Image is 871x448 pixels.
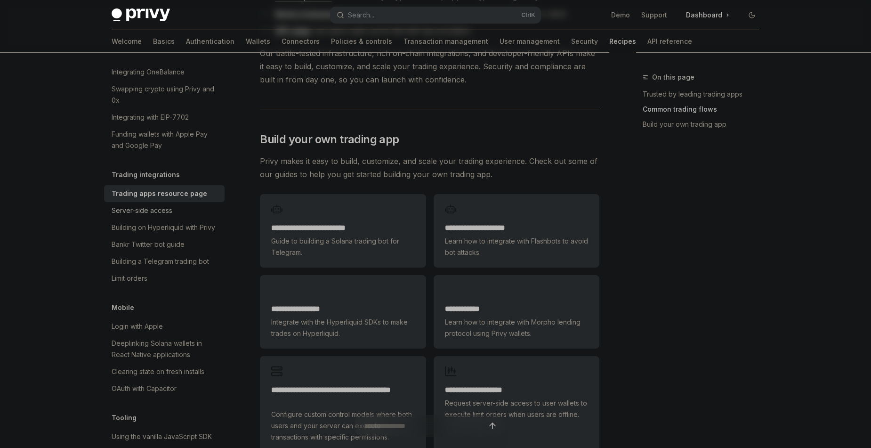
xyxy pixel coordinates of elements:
div: Funding wallets with Apple Pay and Google Pay [112,129,219,151]
span: Learn how to integrate with Flashbots to avoid bot attacks. [445,236,588,258]
a: Security [571,30,598,53]
a: Limit orders [104,270,225,287]
a: Building on Hyperliquid with Privy [104,219,225,236]
div: Search... [348,9,374,21]
a: Trusted by leading trading apps [643,87,767,102]
a: Common trading flows [643,102,767,117]
h5: Trading integrations [112,169,180,180]
div: Integrating with EIP-7702 [112,112,189,123]
a: Recipes [609,30,636,53]
div: Server-side access [112,205,172,216]
a: OAuth with Capacitor [104,380,225,397]
button: Search...CtrlK [330,7,541,24]
div: Deeplinking Solana wallets in React Native applications [112,338,219,360]
a: Demo [611,10,630,20]
span: Learn how to integrate with Morpho lending protocol using Privy wallets. [445,317,588,339]
a: Support [641,10,667,20]
a: Deeplinking Solana wallets in React Native applications [104,335,225,363]
span: Dashboard [686,10,722,20]
a: **** **** **** **Integrate with the Hyperliquid SDKs to make trades on Hyperliquid. [260,275,426,349]
div: Using the vanilla JavaScript SDK [112,431,212,442]
a: Bankr Twitter bot guide [104,236,225,253]
a: Swapping crypto using Privy and 0x [104,81,225,109]
button: Toggle dark mode [744,8,759,23]
a: Policies & controls [331,30,392,53]
div: Clearing state on fresh installs [112,366,204,377]
span: On this page [652,72,694,83]
div: Building a Telegram trading bot [112,256,209,267]
a: Using the vanilla JavaScript SDK [104,428,225,445]
a: Transaction management [403,30,488,53]
h5: Tooling [112,412,137,424]
a: Connectors [282,30,320,53]
span: Configure custom control models where both users and your server can execute transactions with sp... [271,409,414,443]
a: Server-side access [104,202,225,219]
a: Login with Apple [104,318,225,335]
div: Integrating OneBalance [112,66,185,78]
a: Building a Telegram trading bot [104,253,225,270]
a: Integrating with EIP-7702 [104,109,225,126]
span: Build your own trading app [260,132,399,147]
div: Trading apps resource page [112,188,207,199]
span: Ctrl K [521,11,535,19]
a: Wallets [246,30,270,53]
div: Swapping crypto using Privy and 0x [112,83,219,106]
div: Limit orders [112,273,147,284]
span: Privy makes it easy to build, customize, and scale your trading experience. Check out some of our... [260,155,599,181]
div: Bankr Twitter bot guide [112,239,185,250]
a: Basics [153,30,175,53]
a: **** **** **Learn how to integrate with Morpho lending protocol using Privy wallets. [434,275,599,349]
img: dark logo [112,8,170,22]
div: Building on Hyperliquid with Privy [112,222,215,233]
button: Send message [486,419,499,432]
div: Login with Apple [112,321,163,332]
a: User management [500,30,560,53]
a: Trading apps resource page [104,185,225,202]
a: Funding wallets with Apple Pay and Google Pay [104,126,225,154]
a: Welcome [112,30,142,53]
a: API reference [647,30,692,53]
a: Clearing state on fresh installs [104,363,225,380]
span: Our battle-tested infrastructure, rich on-chain integrations, and developer-friendly APIs make it... [260,47,599,86]
span: Guide to building a Solana trading bot for Telegram. [271,236,414,258]
a: Build your own trading app [643,117,767,132]
div: OAuth with Capacitor [112,383,177,394]
span: Request server-side access to user wallets to execute limit orders when users are offline. [445,398,588,420]
h5: Mobile [112,302,134,313]
a: Dashboard [678,8,737,23]
a: Integrating OneBalance [104,64,225,81]
span: Integrate with the Hyperliquid SDKs to make trades on Hyperliquid. [271,317,414,339]
a: Authentication [186,30,234,53]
